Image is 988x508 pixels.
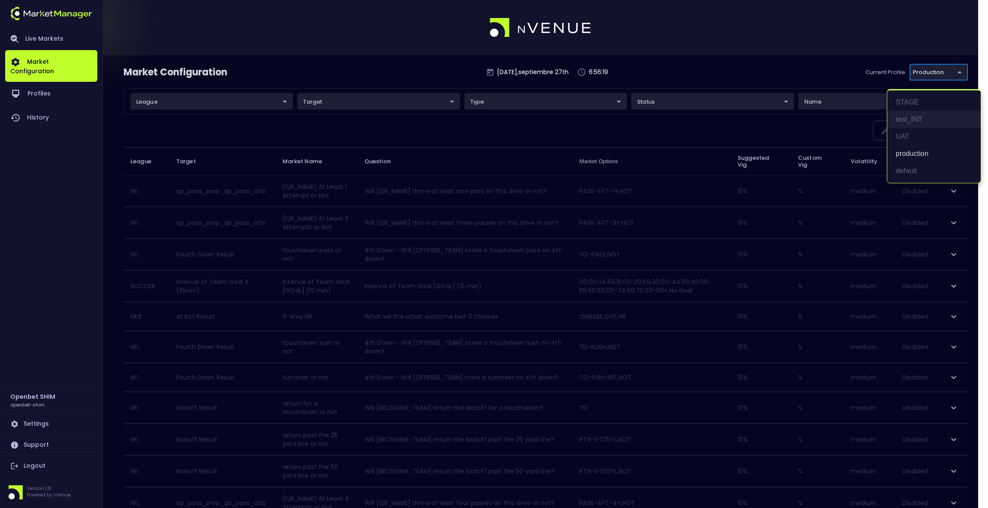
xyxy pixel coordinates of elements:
li: test_INT [887,111,981,128]
li: default [887,162,981,179]
li: production [887,145,981,162]
li: UAT [887,128,981,145]
ul: league [887,90,981,183]
li: STAGE [887,94,981,111]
